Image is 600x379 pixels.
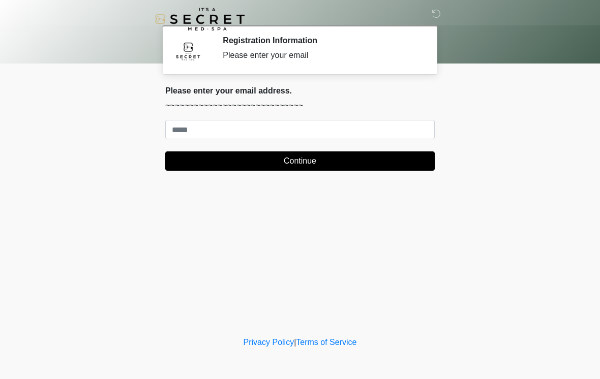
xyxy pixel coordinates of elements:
img: It's A Secret Med Spa Logo [155,8,245,30]
img: Agent Avatar [173,36,203,66]
div: Please enter your email [223,49,419,61]
a: Privacy Policy [244,338,294,346]
a: Terms of Service [296,338,356,346]
button: Continue [165,151,435,171]
h2: Please enter your email address. [165,86,435,96]
a: | [294,338,296,346]
h2: Registration Information [223,36,419,45]
p: ~~~~~~~~~~~~~~~~~~~~~~~~~~~~~ [165,100,435,112]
